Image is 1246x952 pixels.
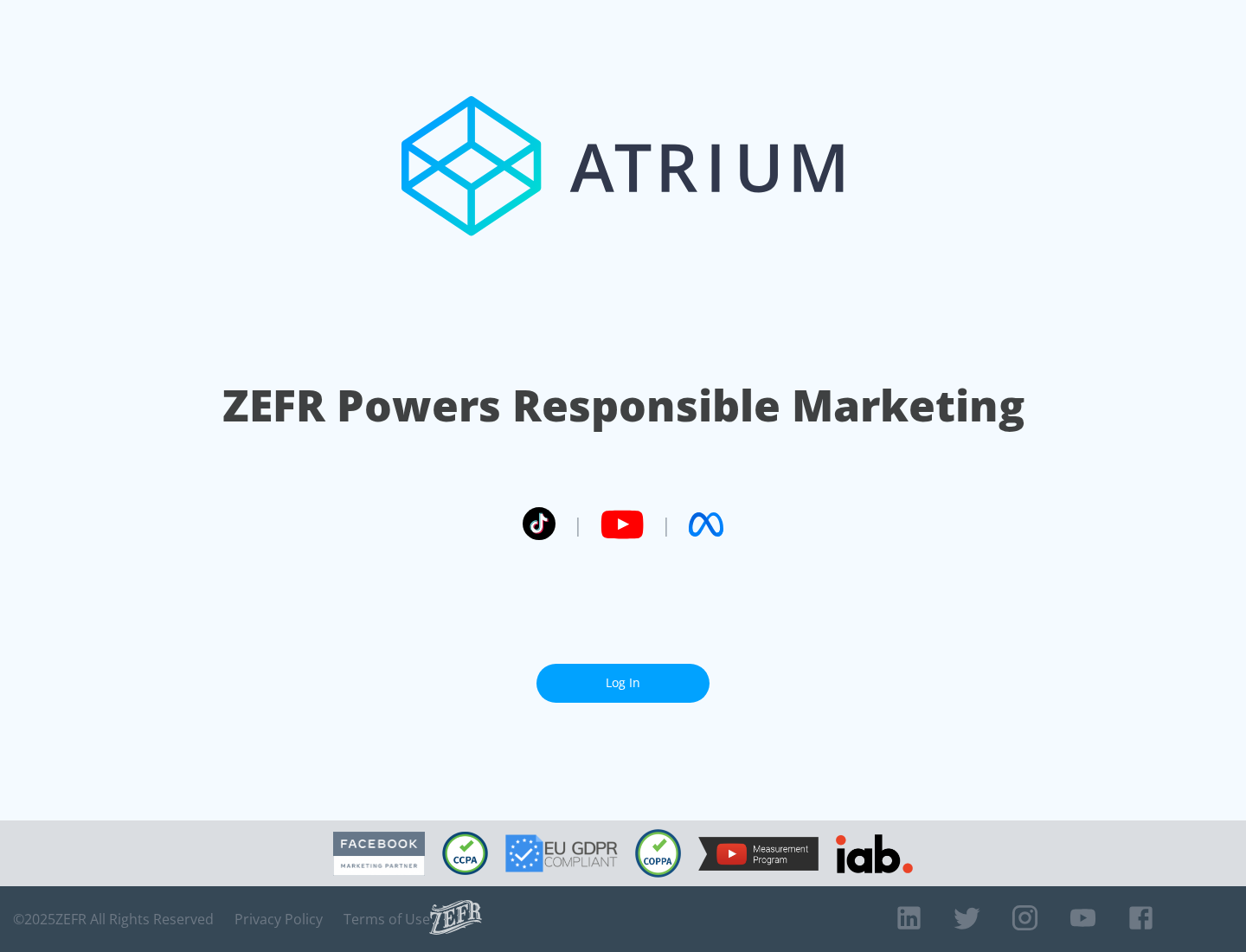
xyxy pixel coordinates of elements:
img: IAB [836,834,913,873]
img: CCPA Compliant [442,832,488,875]
a: Terms of Use [344,910,430,928]
img: YouTube Measurement Program [698,837,819,871]
h1: ZEFR Powers Responsible Marketing [222,376,1024,435]
img: COPPA Compliant [635,829,681,878]
img: GDPR Compliant [505,834,618,872]
span: | [661,511,671,537]
span: © 2025 ZEFR All Rights Reserved [13,910,214,928]
span: | [573,511,583,537]
a: Privacy Policy [234,910,323,928]
a: Log In [536,664,710,703]
img: Facebook Marketing Partner [333,832,425,876]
